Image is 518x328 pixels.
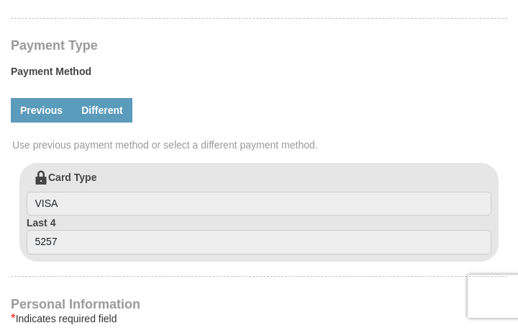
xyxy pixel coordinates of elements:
a: Previous [11,98,72,123]
h4: Payment Type [11,40,507,51]
span: Use previous payment method or select a different payment method. [12,138,509,152]
input: Card Type [27,192,491,216]
div: Indicates required field [11,310,507,327]
label: Payment Method [11,64,507,86]
h4: Personal Information [11,298,507,310]
input: Last 4 [27,230,491,254]
label: Card Type [27,170,491,216]
label: Last 4 [27,216,491,254]
a: Different [72,98,132,123]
